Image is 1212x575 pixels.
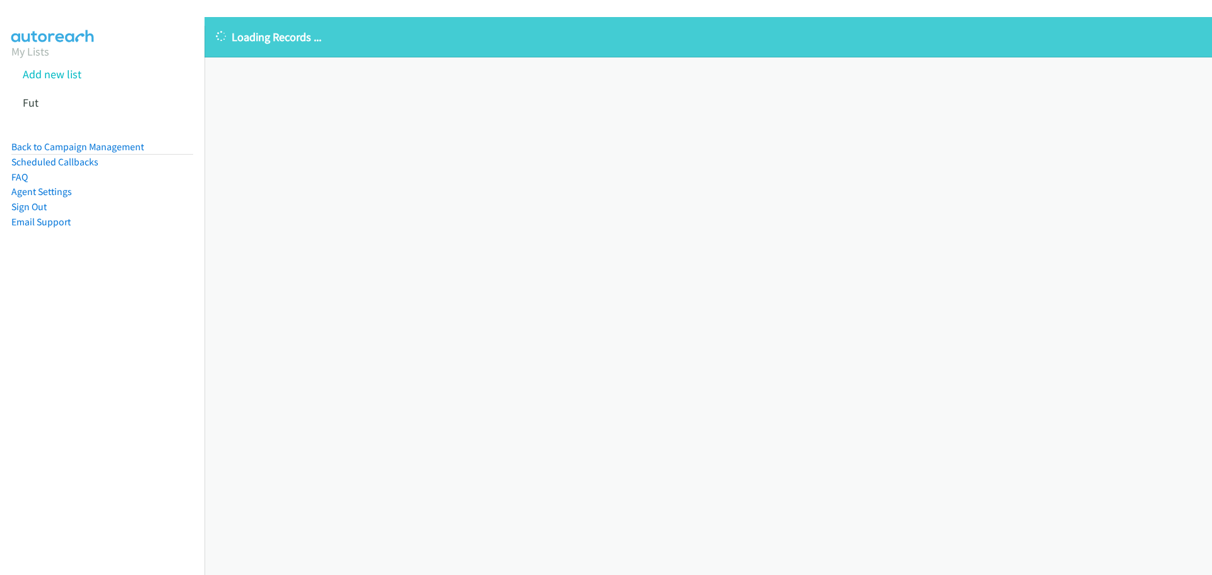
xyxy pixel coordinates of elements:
[11,171,28,183] a: FAQ
[11,156,98,168] a: Scheduled Callbacks
[11,44,49,59] a: My Lists
[11,216,71,228] a: Email Support
[11,141,144,153] a: Back to Campaign Management
[11,186,72,198] a: Agent Settings
[23,95,39,110] a: Fut
[11,201,47,213] a: Sign Out
[23,67,81,81] a: Add new list
[216,28,1201,45] p: Loading Records ...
